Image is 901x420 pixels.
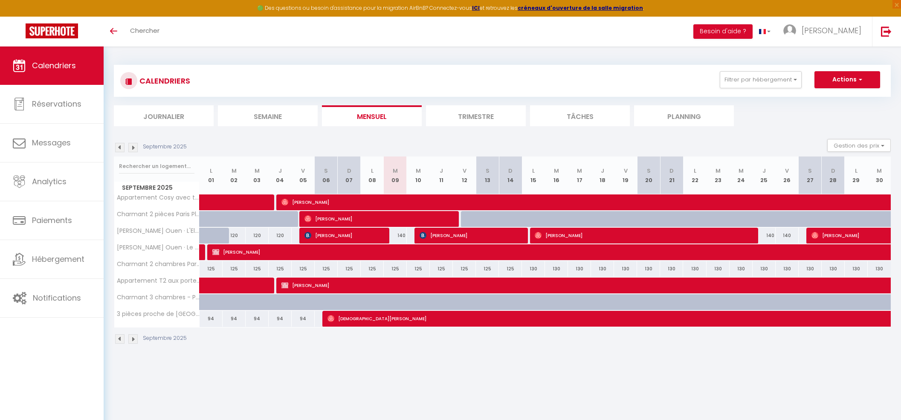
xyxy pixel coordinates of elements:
[877,167,882,175] abbr: M
[683,261,706,277] div: 130
[371,167,374,175] abbr: L
[827,139,891,152] button: Gestion des prix
[716,167,721,175] abbr: M
[739,167,744,175] abbr: M
[292,261,315,277] div: 125
[808,167,812,175] abbr: S
[785,167,789,175] abbr: V
[32,60,76,71] span: Calendriers
[730,261,753,277] div: 130
[545,261,568,277] div: 130
[707,261,730,277] div: 130
[218,105,318,126] li: Semaine
[200,261,223,277] div: 125
[614,156,637,194] th: 19
[753,228,776,243] div: 140
[430,156,453,194] th: 11
[845,156,868,194] th: 29
[116,311,201,317] span: 3 pièces proche de [GEOGRAPHIC_DATA] avec terrasse/Parking
[246,228,269,243] div: 120
[269,261,292,277] div: 125
[200,311,223,327] div: 94
[116,194,201,201] span: Appartement Cosy avec terrasse aux portes de [GEOGRAPHIC_DATA]
[777,17,872,46] a: ... [PERSON_NAME]
[799,261,822,277] div: 130
[426,105,526,126] li: Trimestre
[476,261,499,277] div: 125
[532,167,535,175] abbr: L
[535,227,750,243] span: [PERSON_NAME]
[591,156,614,194] th: 18
[223,311,246,327] div: 94
[855,167,858,175] abbr: L
[472,4,480,12] a: ICI
[637,156,660,194] th: 20
[802,25,861,36] span: [PERSON_NAME]
[577,167,582,175] abbr: M
[669,167,674,175] abbr: D
[660,156,683,194] th: 21
[269,311,292,327] div: 94
[292,156,315,194] th: 05
[119,159,194,174] input: Rechercher un logement...
[693,24,753,39] button: Besoin d'aide ?
[499,156,522,194] th: 14
[269,156,292,194] th: 04
[32,176,67,187] span: Analytics
[554,167,559,175] abbr: M
[304,211,450,227] span: [PERSON_NAME]
[347,167,351,175] abbr: D
[753,156,776,194] th: 25
[407,261,430,277] div: 125
[647,167,651,175] abbr: S
[822,156,845,194] th: 28
[338,156,361,194] th: 07
[114,182,199,194] span: Septembre 2025
[304,227,381,243] span: [PERSON_NAME]
[776,228,799,243] div: 140
[255,167,260,175] abbr: M
[315,261,338,277] div: 125
[26,23,78,38] img: Super Booking
[223,261,246,277] div: 125
[361,156,384,194] th: 08
[463,167,466,175] abbr: V
[508,167,513,175] abbr: D
[315,156,338,194] th: 06
[116,244,201,251] span: [PERSON_NAME] Ouen · Le Wooden Oasis - spacieux T2 aux portes de [GEOGRAPHIC_DATA]
[660,261,683,277] div: 130
[212,244,801,260] span: [PERSON_NAME]
[324,167,328,175] abbr: S
[486,167,490,175] abbr: S
[614,261,637,277] div: 130
[143,334,187,342] p: Septembre 2025
[223,228,246,243] div: 120
[292,311,315,327] div: 94
[407,156,430,194] th: 10
[416,167,421,175] abbr: M
[868,156,891,194] th: 30
[269,228,292,243] div: 120
[499,261,522,277] div: 125
[137,71,190,90] h3: CALENDRIERS
[440,167,443,175] abbr: J
[116,211,201,217] span: Charmant 2 pièces Paris Pleyel- [GEOGRAPHIC_DATA]
[116,278,201,284] span: Appartement T2 aux portes de [GEOGRAPHIC_DATA] privatif
[518,4,643,12] a: créneaux d'ouverture de la salle migration
[545,156,568,194] th: 16
[783,24,796,37] img: ...
[568,156,591,194] th: 17
[32,98,81,109] span: Réservations
[210,167,212,175] abbr: L
[32,137,71,148] span: Messages
[601,167,604,175] abbr: J
[591,261,614,277] div: 130
[278,167,282,175] abbr: J
[683,156,706,194] th: 22
[420,227,519,243] span: [PERSON_NAME]
[116,261,201,267] span: Charmant 2 chambres Paris [GEOGRAPHIC_DATA] avec Parking privatif (Boho Zen)
[799,156,822,194] th: 27
[384,156,407,194] th: 09
[730,156,753,194] th: 24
